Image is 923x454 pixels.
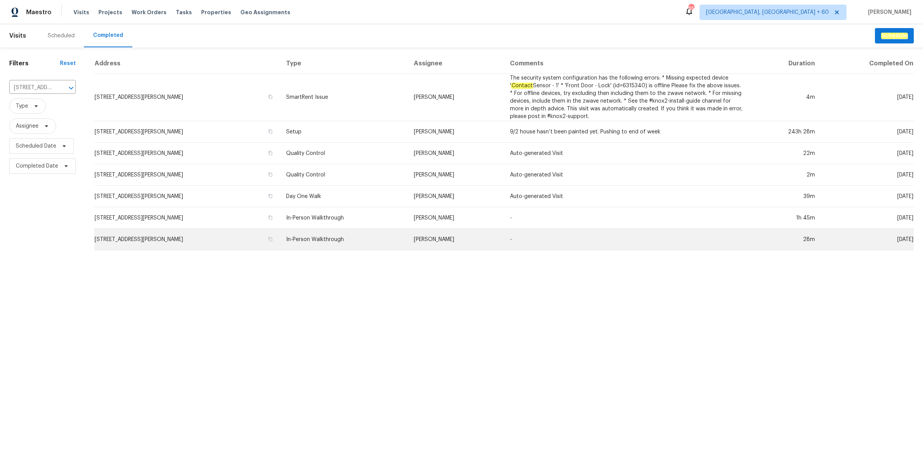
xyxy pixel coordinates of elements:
[504,207,750,229] td: -
[94,229,280,250] td: [STREET_ADDRESS][PERSON_NAME]
[504,121,750,143] td: 9/2 house hasn’t been painted yet. Pushing to end of week
[176,10,192,15] span: Tasks
[821,229,914,250] td: [DATE]
[821,143,914,164] td: [DATE]
[280,74,408,121] td: SmartRent Issue
[132,8,167,16] span: Work Orders
[94,186,280,207] td: [STREET_ADDRESS][PERSON_NAME]
[750,207,821,229] td: 1h 45m
[94,207,280,229] td: [STREET_ADDRESS][PERSON_NAME]
[280,186,408,207] td: Day One Walk
[881,33,908,39] em: Schedule
[750,74,821,121] td: 4m
[821,164,914,186] td: [DATE]
[408,121,504,143] td: [PERSON_NAME]
[280,143,408,164] td: Quality Control
[267,236,274,243] button: Copy Address
[280,53,408,74] th: Type
[408,207,504,229] td: [PERSON_NAME]
[750,53,821,74] th: Duration
[94,121,280,143] td: [STREET_ADDRESS][PERSON_NAME]
[9,27,26,44] span: Visits
[504,164,750,186] td: Auto-generated Visit
[821,121,914,143] td: [DATE]
[94,74,280,121] td: [STREET_ADDRESS][PERSON_NAME]
[267,214,274,221] button: Copy Address
[750,186,821,207] td: 39m
[267,150,274,156] button: Copy Address
[93,32,123,39] div: Completed
[66,83,77,93] button: Open
[750,143,821,164] td: 22m
[267,128,274,135] button: Copy Address
[94,164,280,186] td: [STREET_ADDRESS][PERSON_NAME]
[504,229,750,250] td: -
[504,53,750,74] th: Comments
[408,229,504,250] td: [PERSON_NAME]
[201,8,231,16] span: Properties
[408,143,504,164] td: [PERSON_NAME]
[267,193,274,200] button: Copy Address
[821,207,914,229] td: [DATE]
[750,121,821,143] td: 243h 28m
[94,143,280,164] td: [STREET_ADDRESS][PERSON_NAME]
[280,207,408,229] td: In-Person Walkthrough
[267,93,274,100] button: Copy Address
[706,8,829,16] span: [GEOGRAPHIC_DATA], [GEOGRAPHIC_DATA] + 60
[9,60,60,67] h1: Filters
[26,8,52,16] span: Maestro
[408,164,504,186] td: [PERSON_NAME]
[688,5,694,12] div: 658
[267,171,274,178] button: Copy Address
[504,74,750,121] td: The security system configuration has the following errors: * Missing expected device ' Sensor - ...
[94,53,280,74] th: Address
[504,186,750,207] td: Auto-generated Visit
[750,164,821,186] td: 2m
[865,8,911,16] span: [PERSON_NAME]
[821,53,914,74] th: Completed On
[16,122,38,130] span: Assignee
[280,121,408,143] td: Setup
[408,186,504,207] td: [PERSON_NAME]
[16,142,56,150] span: Scheduled Date
[408,74,504,121] td: [PERSON_NAME]
[511,83,533,89] em: Contact
[280,229,408,250] td: In-Person Walkthrough
[16,162,58,170] span: Completed Date
[16,102,28,110] span: Type
[750,229,821,250] td: 28m
[821,186,914,207] td: [DATE]
[60,60,76,67] div: Reset
[280,164,408,186] td: Quality Control
[48,32,75,40] div: Scheduled
[73,8,89,16] span: Visits
[408,53,504,74] th: Assignee
[98,8,122,16] span: Projects
[875,28,914,44] button: Schedule
[821,74,914,121] td: [DATE]
[240,8,290,16] span: Geo Assignments
[9,82,54,94] input: Search for an address...
[504,143,750,164] td: Auto-generated Visit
